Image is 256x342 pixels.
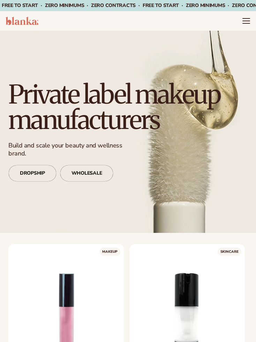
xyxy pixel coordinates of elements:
[60,165,113,182] a: WHOLESALE
[8,142,133,158] p: Build and scale your beauty and wellness brand.
[242,17,250,25] summary: Menu
[6,17,38,25] img: logo
[8,82,248,133] h1: Private label makeup manufacturers
[138,2,140,9] span: ·
[2,2,143,9] span: Free to start · ZERO minimums · ZERO contracts
[8,165,57,182] a: DROPSHIP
